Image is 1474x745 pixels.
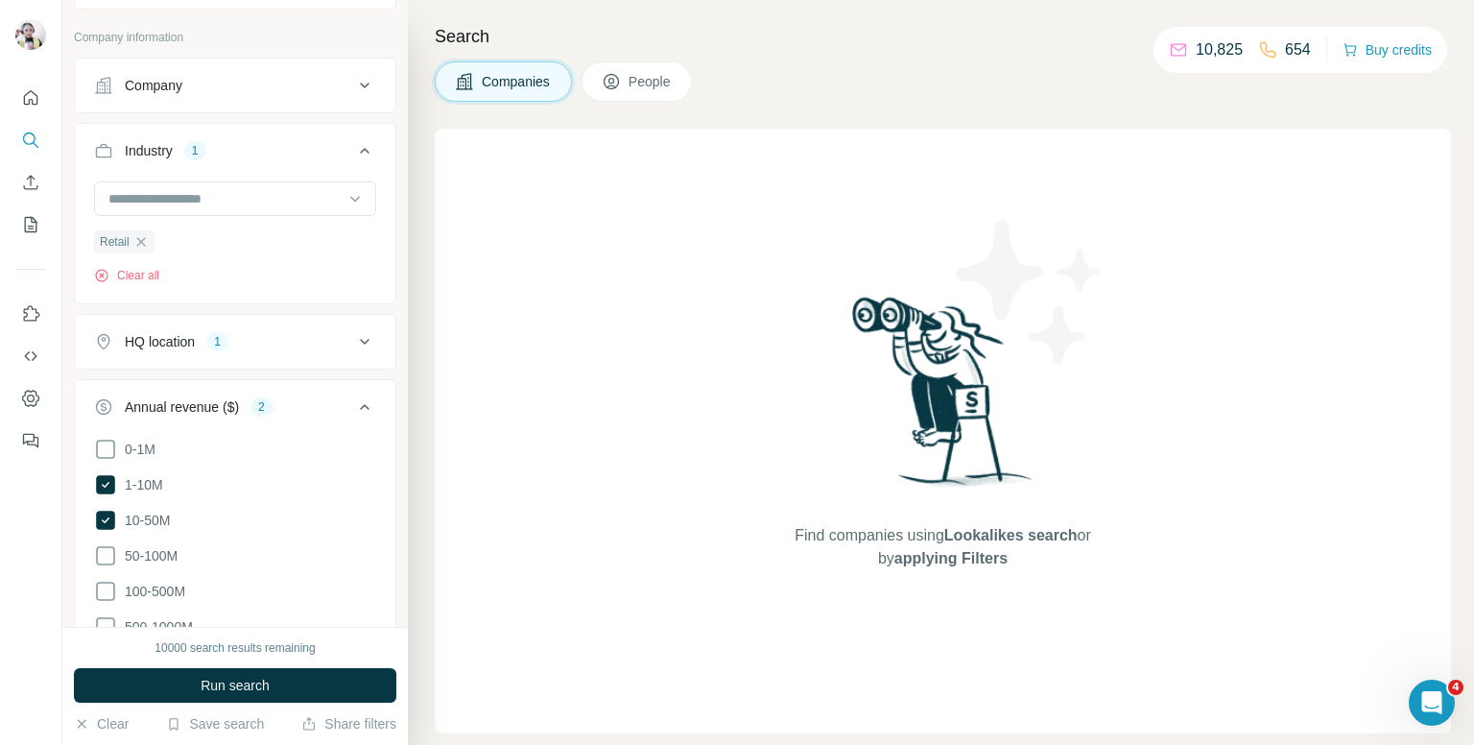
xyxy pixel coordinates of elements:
[74,29,396,46] p: Company information
[15,423,46,458] button: Feedback
[15,381,46,416] button: Dashboard
[117,475,163,494] span: 1-10M
[117,617,193,637] span: 500-1000M
[75,384,395,438] button: Annual revenue ($)2
[125,141,173,160] div: Industry
[1448,680,1463,695] span: 4
[117,582,185,601] span: 100-500M
[482,72,552,91] span: Companies
[117,440,155,459] span: 0-1M
[74,668,396,703] button: Run search
[789,524,1096,570] span: Find companies using or by
[15,123,46,157] button: Search
[155,639,315,657] div: 10000 search results remaining
[74,714,129,733] button: Clear
[894,550,1008,566] span: applying Filters
[75,319,395,365] button: HQ location1
[75,128,395,181] button: Industry1
[1343,36,1432,63] button: Buy credits
[206,333,228,350] div: 1
[15,297,46,331] button: Use Surfe on LinkedIn
[1285,38,1311,61] p: 654
[15,165,46,200] button: Enrich CSV
[943,205,1116,378] img: Surfe Illustration - Stars
[94,267,159,284] button: Clear all
[844,292,1043,506] img: Surfe Illustration - Woman searching with binoculars
[125,332,195,351] div: HQ location
[15,339,46,373] button: Use Surfe API
[117,511,170,530] span: 10-50M
[201,676,270,695] span: Run search
[250,398,273,416] div: 2
[117,546,178,565] span: 50-100M
[166,714,264,733] button: Save search
[629,72,673,91] span: People
[125,397,239,417] div: Annual revenue ($)
[944,527,1078,543] span: Lookalikes search
[15,19,46,50] img: Avatar
[100,233,130,251] span: Retail
[15,81,46,115] button: Quick start
[301,714,396,733] button: Share filters
[184,142,206,159] div: 1
[125,76,182,95] div: Company
[435,23,1451,50] h4: Search
[15,207,46,242] button: My lists
[1409,680,1455,726] iframe: Intercom live chat
[1196,38,1243,61] p: 10,825
[75,62,395,108] button: Company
